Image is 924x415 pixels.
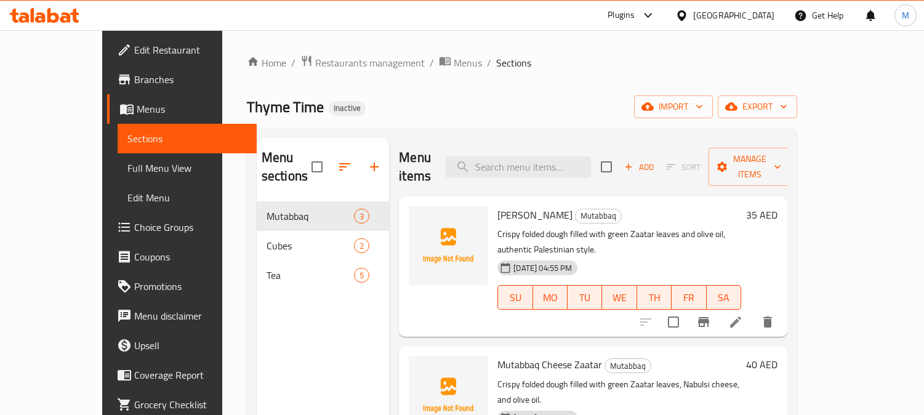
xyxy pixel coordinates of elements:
[315,55,425,70] span: Restaurants management
[497,355,602,374] span: Mutabbaq Cheese Zaatar
[753,307,782,337] button: delete
[399,148,431,185] h2: Menu items
[439,55,482,71] a: Menus
[247,55,797,71] nav: breadcrumb
[127,161,247,175] span: Full Menu View
[257,196,390,295] nav: Menu sections
[107,301,257,331] a: Menu disclaimer
[619,158,659,177] span: Add item
[446,156,591,178] input: search
[118,183,257,212] a: Edit Menu
[118,124,257,153] a: Sections
[330,152,360,182] span: Sort sections
[355,211,369,222] span: 3
[134,338,247,353] span: Upsell
[354,268,369,283] div: items
[661,309,686,335] span: Select to update
[354,209,369,224] div: items
[257,231,390,260] div: Cubes2
[134,249,247,264] span: Coupons
[257,201,390,231] div: Mutabbaq3
[644,99,703,115] span: import
[568,285,602,310] button: TU
[430,55,434,70] li: /
[608,8,635,23] div: Plugins
[637,285,672,310] button: TH
[602,285,637,310] button: WE
[134,368,247,382] span: Coverage Report
[107,94,257,124] a: Menus
[605,358,651,373] div: Mutabbaq
[659,158,709,177] span: Select section first
[134,220,247,235] span: Choice Groups
[538,289,563,307] span: MO
[607,289,632,307] span: WE
[134,397,247,412] span: Grocery Checklist
[487,55,491,70] li: /
[127,131,247,146] span: Sections
[262,148,312,185] h2: Menu sections
[107,331,257,360] a: Upsell
[329,101,366,116] div: Inactive
[497,285,532,310] button: SU
[454,55,482,70] span: Menus
[304,154,330,180] span: Select all sections
[329,103,366,113] span: Inactive
[689,307,718,337] button: Branch-specific-item
[746,356,777,373] h6: 40 AED
[693,9,774,22] div: [GEOGRAPHIC_DATA]
[718,95,797,118] button: export
[619,158,659,177] button: Add
[107,65,257,94] a: Branches
[267,268,354,283] span: Tea
[496,55,531,70] span: Sections
[134,72,247,87] span: Branches
[677,289,701,307] span: FR
[267,209,354,224] span: Mutabbaq
[291,55,295,70] li: /
[572,289,597,307] span: TU
[267,238,354,253] span: Cubes
[508,262,577,274] span: [DATE] 04:55 PM
[497,377,741,408] p: Crispy folded dough filled with green Zaatar leaves, Nabulsi cheese, and olive oil.
[127,190,247,205] span: Edit Menu
[107,272,257,301] a: Promotions
[712,289,736,307] span: SA
[503,289,528,307] span: SU
[247,55,286,70] a: Home
[118,153,257,183] a: Full Menu View
[593,154,619,180] span: Select section
[605,359,651,373] span: Mutabbaq
[354,238,369,253] div: items
[247,93,324,121] span: Thyme Time
[622,160,656,174] span: Add
[360,152,389,182] button: Add section
[575,209,622,224] div: Mutabbaq
[634,95,713,118] button: import
[728,315,743,329] a: Edit menu item
[576,209,621,223] span: Mutabbaq
[533,285,568,310] button: MO
[642,289,667,307] span: TH
[134,42,247,57] span: Edit Restaurant
[902,9,909,22] span: M
[497,227,741,257] p: Crispy folded dough filled with green Zaatar leaves and olive oil, authentic Palestinian style.
[107,212,257,242] a: Choice Groups
[409,206,488,285] img: Mutabbaq Zaatar
[718,151,781,182] span: Manage items
[134,308,247,323] span: Menu disclaimer
[355,240,369,252] span: 2
[300,55,425,71] a: Restaurants management
[672,285,706,310] button: FR
[497,206,572,224] span: [PERSON_NAME]
[137,102,247,116] span: Menus
[746,206,777,224] h6: 35 AED
[107,35,257,65] a: Edit Restaurant
[107,242,257,272] a: Coupons
[709,148,791,186] button: Manage items
[134,279,247,294] span: Promotions
[707,285,741,310] button: SA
